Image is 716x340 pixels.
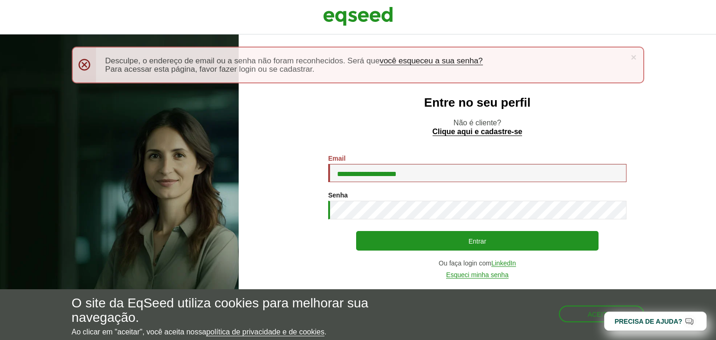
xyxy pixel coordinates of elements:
[379,57,482,65] a: você esqueceu a sua senha?
[491,260,516,267] a: LinkedIn
[105,65,625,73] li: Para acessar esta página, favor fazer login ou se cadastrar.
[105,57,625,65] li: Desculpe, o endereço de email ou a senha não foram reconhecidos. Será que
[328,260,626,267] div: Ou faça login com
[356,231,599,251] button: Entrar
[446,272,509,279] a: Esqueci minha senha
[206,328,324,336] a: política de privacidade e de cookies
[72,296,415,325] h5: O site da EqSeed utiliza cookies para melhorar sua navegação.
[433,128,523,136] a: Clique aqui e cadastre-se
[328,192,348,198] label: Senha
[559,306,645,322] button: Aceitar
[72,327,415,336] p: Ao clicar em "aceitar", você aceita nossa .
[328,155,345,162] label: Email
[323,5,393,28] img: EqSeed Logo
[257,118,697,136] p: Não é cliente?
[257,96,697,109] h2: Entre no seu perfil
[631,52,636,62] a: ×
